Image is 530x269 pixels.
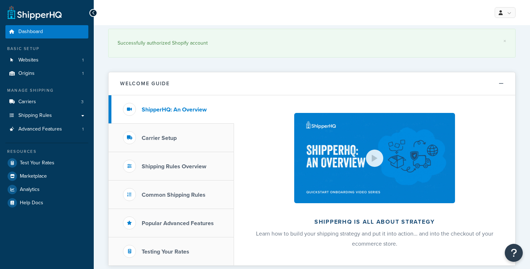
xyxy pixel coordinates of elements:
h3: Shipping Rules Overview [142,163,206,170]
span: Websites [18,57,39,63]
span: Advanced Features [18,126,62,132]
h2: ShipperHQ is all about strategy [253,219,496,225]
a: Dashboard [5,25,88,38]
h3: Popular Advanced Features [142,220,214,227]
span: Test Your Rates [20,160,54,166]
span: 1 [82,57,84,63]
a: Test Your Rates [5,156,88,169]
a: Marketplace [5,170,88,183]
a: Shipping Rules [5,109,88,122]
div: Manage Shipping [5,87,88,94]
img: ShipperHQ is all about strategy [294,113,455,203]
span: 1 [82,126,84,132]
h2: Welcome Guide [120,81,170,86]
h3: Testing Your Rates [142,249,189,255]
div: Successfully authorized Shopify account [118,38,506,48]
a: Origins1 [5,67,88,80]
a: Analytics [5,183,88,196]
span: Dashboard [18,29,43,35]
span: 3 [81,99,84,105]
h3: Carrier Setup [142,135,177,141]
div: Resources [5,149,88,155]
span: Marketplace [20,173,47,179]
span: Learn how to build your shipping strategy and put it into action… and into the checkout of your e... [256,229,493,248]
button: Open Resource Center [505,244,523,262]
a: Carriers3 [5,95,88,109]
span: Shipping Rules [18,113,52,119]
a: Websites1 [5,54,88,67]
button: Welcome Guide [109,72,515,95]
span: Analytics [20,187,40,193]
h3: Common Shipping Rules [142,192,206,198]
a: Advanced Features1 [5,123,88,136]
span: Carriers [18,99,36,105]
span: Origins [18,70,35,77]
span: Help Docs [20,200,43,206]
li: Carriers [5,95,88,109]
li: Advanced Features [5,123,88,136]
h3: ShipperHQ: An Overview [142,106,207,113]
li: Origins [5,67,88,80]
a: Help Docs [5,196,88,209]
div: Basic Setup [5,46,88,52]
a: × [503,38,506,44]
li: Websites [5,54,88,67]
span: 1 [82,70,84,77]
